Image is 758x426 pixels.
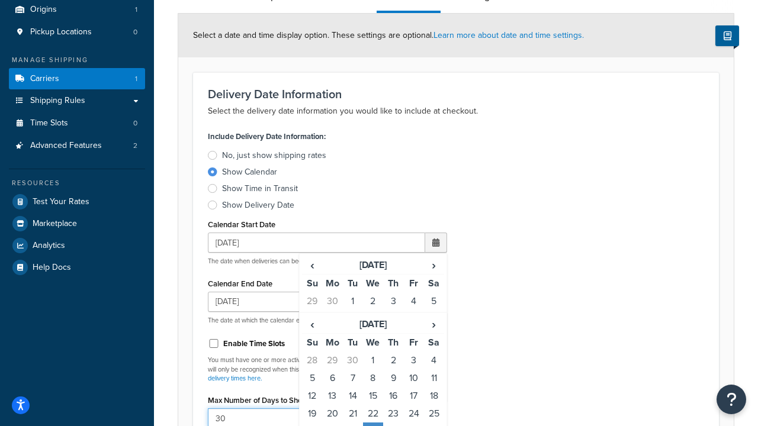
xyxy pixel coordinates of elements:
th: Sa [424,275,444,293]
span: Pickup Locations [30,27,92,37]
p: Select the delivery date information you would like to include at checkout. [208,104,704,118]
th: Th [383,333,403,351]
th: Mo [322,275,342,293]
li: Marketplace [9,213,145,234]
span: Origins [30,5,57,15]
td: 5 [424,292,444,310]
td: 18 [424,387,444,405]
span: Time Slots [30,118,68,128]
span: Advanced Features [30,141,102,151]
th: We [363,333,383,351]
td: 11 [424,369,444,387]
span: Analytics [33,241,65,251]
div: Show Time in Transit [222,183,298,195]
td: 11 [403,310,423,328]
span: 0 [133,27,137,37]
span: Test Your Rates [33,197,89,207]
th: Fr [403,333,423,351]
td: 17 [403,387,423,405]
td: 13 [322,387,342,405]
td: 8 [343,310,363,328]
li: Time Slots [9,112,145,134]
th: Fr [403,275,423,293]
a: Analytics [9,235,145,256]
p: The date when deliveries can begin. Leave empty for all dates from [DATE] [208,257,447,266]
span: Shipping Rules [30,96,85,106]
span: Help Docs [33,263,71,273]
td: 25 [424,405,444,422]
td: 5 [302,369,322,387]
span: 1 [135,5,137,15]
div: Resources [9,178,145,188]
label: Calendar Start Date [208,220,275,229]
td: 10 [383,310,403,328]
td: 21 [343,405,363,422]
td: 15 [363,387,383,405]
td: 3 [383,292,403,310]
td: 22 [363,405,383,422]
td: 30 [322,292,342,310]
li: Advanced Features [9,135,145,157]
span: › [425,257,444,273]
th: Su [302,275,322,293]
span: Select a date and time display option. These settings are optional. [193,29,584,41]
td: 7 [322,310,342,328]
td: 19 [302,405,322,422]
span: 1 [135,74,137,84]
td: 28 [302,351,322,369]
label: Max Number of Days to Show [208,396,308,405]
td: 12 [424,310,444,328]
td: 2 [363,292,383,310]
span: ‹ [303,316,322,333]
td: 4 [403,292,423,310]
span: Carriers [30,74,59,84]
a: Set available days and pickup or delivery times here. [208,364,434,383]
th: Tu [343,275,363,293]
label: Enable Time Slots [223,338,285,349]
td: 8 [363,369,383,387]
td: 9 [383,369,403,387]
a: Shipping Rules [9,90,145,112]
th: Th [383,275,403,293]
li: Pickup Locations [9,21,145,43]
li: Carriers [9,68,145,90]
span: › [425,316,444,333]
td: 6 [302,310,322,328]
label: Include Delivery Date Information: [208,128,326,145]
p: You must have one or more active Time Slots applied to this carrier. Time slot settings will only... [208,356,447,383]
td: 3 [403,351,423,369]
span: Marketplace [33,219,77,229]
a: Advanced Features2 [9,135,145,157]
th: [DATE] [322,315,423,334]
td: 14 [343,387,363,405]
button: Open Resource Center [717,385,746,414]
p: The date at which the calendar ends. Leave empty for all dates [208,316,447,325]
div: No, just show shipping rates [222,150,326,162]
td: 9 [363,310,383,328]
span: 0 [133,118,137,128]
td: 29 [302,292,322,310]
span: 2 [133,141,137,151]
td: 30 [343,351,363,369]
td: 6 [322,369,342,387]
td: 1 [363,351,383,369]
td: 7 [343,369,363,387]
td: 16 [383,387,403,405]
td: 10 [403,369,423,387]
a: Help Docs [9,257,145,278]
button: Show Help Docs [715,25,739,46]
div: Show Calendar [222,166,277,178]
label: Calendar End Date [208,279,272,288]
td: 2 [383,351,403,369]
div: Show Delivery Date [222,199,294,211]
th: Tu [343,333,363,351]
td: 1 [343,292,363,310]
td: 12 [302,387,322,405]
td: 24 [403,405,423,422]
a: Time Slots0 [9,112,145,134]
div: Manage Shipping [9,55,145,65]
a: Test Your Rates [9,191,145,212]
